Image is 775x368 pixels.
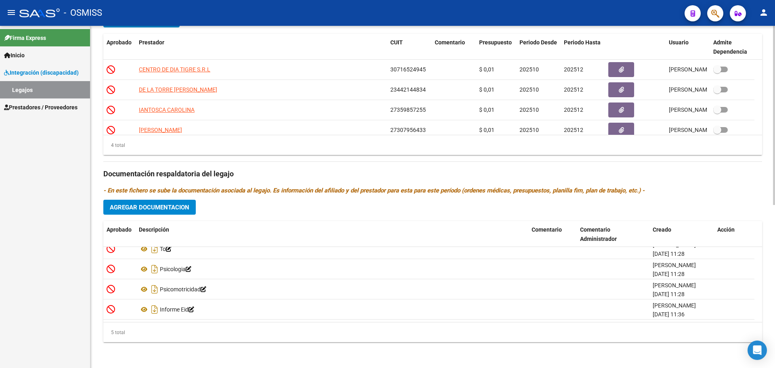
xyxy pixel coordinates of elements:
[519,127,539,133] span: 202510
[653,271,685,277] span: [DATE] 11:28
[390,66,426,73] span: 30716524945
[649,221,714,248] datatable-header-cell: Creado
[564,39,601,46] span: Periodo Hasta
[748,341,767,360] div: Open Intercom Messenger
[717,226,735,233] span: Acción
[577,221,649,248] datatable-header-cell: Comentario Administrador
[653,226,671,233] span: Creado
[528,221,577,248] datatable-header-cell: Comentario
[64,4,102,22] span: - OSMISS
[669,107,732,113] span: [PERSON_NAME] [DATE]
[103,187,645,194] i: - En este fichero se sube la documentación asociada al legajo. Es información del afiliado y del ...
[139,303,525,316] div: Informe Eid
[103,328,125,337] div: 5 total
[519,86,539,93] span: 202510
[561,34,605,61] datatable-header-cell: Periodo Hasta
[653,291,685,297] span: [DATE] 11:28
[653,242,696,248] span: [PERSON_NAME]
[4,33,46,42] span: Firma Express
[149,303,160,316] i: Descargar documento
[435,39,465,46] span: Comentario
[139,86,217,93] span: DE LA TORRE [PERSON_NAME]
[103,34,136,61] datatable-header-cell: Aprobado
[107,39,132,46] span: Aprobado
[580,226,617,242] span: Comentario Administrador
[479,66,494,73] span: $ 0,01
[139,127,182,133] span: [PERSON_NAME]
[136,221,528,248] datatable-header-cell: Descripción
[149,243,160,255] i: Descargar documento
[479,39,512,46] span: Presupuesto
[564,107,583,113] span: 202512
[103,168,762,180] h3: Documentación respaldatoria del legajo
[653,282,696,289] span: [PERSON_NAME]
[139,263,525,276] div: Psicologia
[669,127,732,133] span: [PERSON_NAME] [DATE]
[666,34,710,61] datatable-header-cell: Usuario
[669,39,689,46] span: Usuario
[4,51,25,60] span: Inicio
[519,39,557,46] span: Periodo Desde
[669,86,732,93] span: [PERSON_NAME] [DATE]
[564,86,583,93] span: 202512
[107,226,132,233] span: Aprobado
[710,34,754,61] datatable-header-cell: Admite Dependencia
[653,262,696,268] span: [PERSON_NAME]
[653,251,685,257] span: [DATE] 11:28
[714,221,754,248] datatable-header-cell: Acción
[139,243,525,255] div: To
[149,283,160,296] i: Descargar documento
[653,311,685,318] span: [DATE] 11:36
[476,34,516,61] datatable-header-cell: Presupuesto
[139,39,164,46] span: Prestador
[564,66,583,73] span: 202512
[431,34,476,61] datatable-header-cell: Comentario
[564,127,583,133] span: 202512
[479,86,494,93] span: $ 0,01
[390,86,426,93] span: 23442144834
[479,127,494,133] span: $ 0,01
[669,66,732,73] span: [PERSON_NAME] [DATE]
[149,263,160,276] i: Descargar documento
[4,103,77,112] span: Prestadores / Proveedores
[390,39,403,46] span: CUIT
[759,8,769,17] mat-icon: person
[532,226,562,233] span: Comentario
[519,66,539,73] span: 202510
[519,107,539,113] span: 202510
[110,204,189,211] span: Agregar Documentacion
[653,302,696,309] span: [PERSON_NAME]
[4,68,79,77] span: Integración (discapacidad)
[139,283,525,296] div: Psicomotricidad
[136,34,387,61] datatable-header-cell: Prestador
[387,34,431,61] datatable-header-cell: CUIT
[103,200,196,215] button: Agregar Documentacion
[479,107,494,113] span: $ 0,01
[390,107,426,113] span: 27359857255
[103,141,125,150] div: 4 total
[139,66,210,73] span: CENTRO DE DIA TIGRE S.R.L
[6,8,16,17] mat-icon: menu
[139,226,169,233] span: Descripción
[713,39,747,55] span: Admite Dependencia
[390,127,426,133] span: 27307956433
[103,221,136,248] datatable-header-cell: Aprobado
[139,107,195,113] span: IANTOSCA CAROLINA
[516,34,561,61] datatable-header-cell: Periodo Desde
